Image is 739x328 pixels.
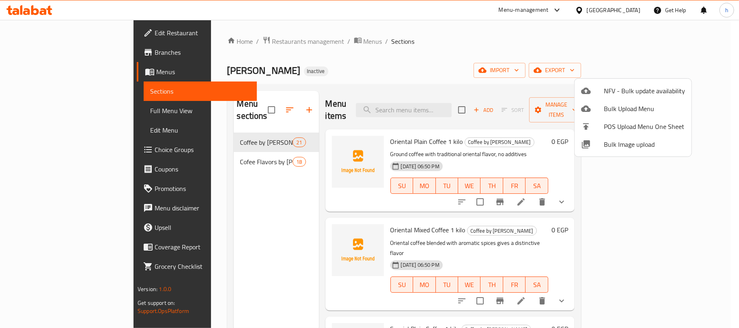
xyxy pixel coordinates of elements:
span: Bulk Image upload [604,139,685,149]
li: Upload bulk menu [575,100,692,118]
span: Bulk Upload Menu [604,104,685,114]
li: NFV - Bulk update availability [575,82,692,100]
span: POS Upload Menu One Sheet [604,122,685,131]
li: POS Upload Menu One Sheet [575,118,692,135]
span: NFV - Bulk update availability [604,86,685,96]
